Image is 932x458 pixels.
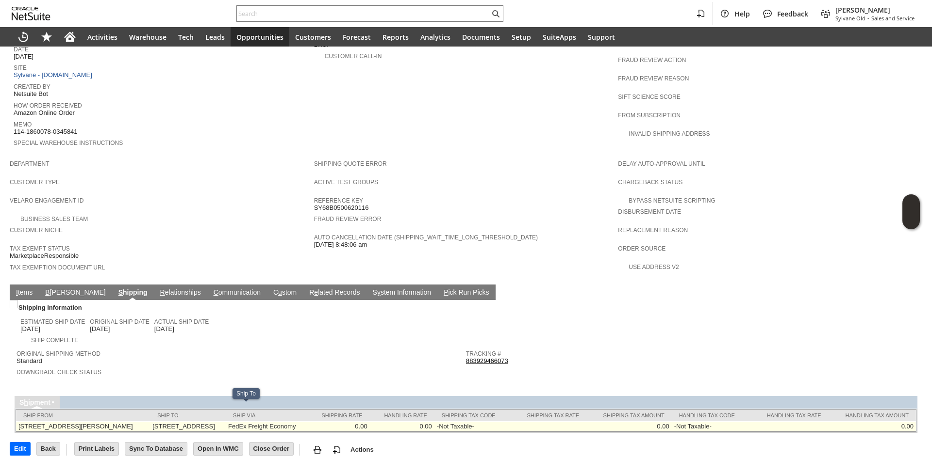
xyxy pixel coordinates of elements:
[16,288,18,296] span: I
[618,94,680,100] a: Sift Science Score
[444,288,448,296] span: P
[17,302,462,313] div: Shipping Information
[331,444,343,456] img: add-record.svg
[835,15,865,22] span: Sylvane Old
[588,32,615,42] span: Support
[902,212,920,230] span: Oracle Guided Learning Widget. To move around, please hold and drag
[902,194,920,229] iframe: Click here to launch Oracle Guided Learning Help Panel
[45,288,50,296] span: B
[154,325,174,333] span: [DATE]
[14,102,82,109] a: How Order Received
[118,288,123,296] span: S
[14,71,95,79] a: Sylvane - [DOMAIN_NAME]
[618,160,705,167] a: Delay Auto-Approval Until
[420,32,450,42] span: Analytics
[314,216,382,222] a: Fraud Review Error
[618,245,666,252] a: Order Source
[116,288,150,298] a: Shipping
[383,32,409,42] span: Reports
[835,5,915,15] span: [PERSON_NAME]
[211,288,263,298] a: Communication
[905,286,916,298] a: Unrolled view on
[14,83,50,90] a: Created By
[343,32,371,42] span: Forecast
[434,421,511,431] td: -Not Taxable-
[518,412,579,418] div: Shipping Tax Rate
[325,53,382,60] a: Customer Call-in
[231,27,289,47] a: Opportunities
[226,421,307,431] td: FedEx Freight Economy
[314,160,387,167] a: Shipping Quote Error
[377,27,415,47] a: Reports
[14,288,35,298] a: Items
[160,288,165,296] span: R
[629,130,710,137] a: Invalid Shipping Address
[214,288,218,296] span: C
[237,8,490,19] input: Search
[618,112,681,119] a: From Subscription
[14,90,48,98] span: Netsuite Bot
[20,318,85,325] a: Estimated Ship Date
[250,442,293,455] input: Close Order
[512,32,531,42] span: Setup
[43,288,108,298] a: B[PERSON_NAME]
[17,357,42,365] span: Standard
[90,318,149,325] a: Original Ship Date
[64,31,76,43] svg: Home
[17,31,29,43] svg: Recent Records
[10,252,79,260] span: MarketplaceResponsible
[506,27,537,47] a: Setup
[312,444,323,456] img: print.svg
[178,32,194,42] span: Tech
[337,27,377,47] a: Forecast
[586,421,672,431] td: 0.00
[16,421,150,431] td: [STREET_ADDRESS][PERSON_NAME]
[17,350,100,357] a: Original Shipping Method
[14,53,33,61] span: [DATE]
[466,350,501,357] a: Tracking #
[10,442,30,455] input: Edit
[82,27,123,47] a: Activities
[289,27,337,47] a: Customers
[75,442,118,455] input: Print Labels
[10,245,70,252] a: Tax Exempt Status
[37,442,60,455] input: Back
[150,421,226,431] td: [STREET_ADDRESS]
[307,421,369,431] td: 0.00
[307,288,362,298] a: Related Records
[90,325,110,333] span: [DATE]
[158,288,203,298] a: Relationships
[41,31,52,43] svg: Shortcuts
[347,446,378,453] a: Actions
[315,412,362,418] div: Shipping Rate
[194,442,243,455] input: Open In WMC
[758,412,821,418] div: Handling Tax Rate
[314,204,369,212] span: SY68B0500620116
[35,27,58,47] div: Shortcuts
[377,288,381,296] span: y
[466,357,508,364] a: 883929466073
[10,264,105,271] a: Tax Exemption Document URL
[629,197,715,204] a: Bypass NetSuite Scripting
[17,369,101,376] a: Downgrade Check Status
[236,390,256,397] div: Ship To
[582,27,621,47] a: Support
[233,412,300,418] div: Ship Via
[543,32,576,42] span: SuiteApps
[490,8,501,19] svg: Search
[314,234,538,241] a: Auto Cancellation Date (shipping_wait_time_long_threshold_date)
[14,64,27,71] a: Site
[20,325,40,333] span: [DATE]
[20,216,88,222] a: Business Sales Team
[123,27,172,47] a: Warehouse
[271,288,299,298] a: Custom
[462,32,500,42] span: Documents
[537,27,582,47] a: SuiteApps
[10,197,83,204] a: Velaro Engagement ID
[31,337,78,344] a: Ship Complete
[295,32,331,42] span: Customers
[10,160,50,167] a: Department
[441,288,491,298] a: Pick Run Picks
[19,398,50,406] a: Shipment
[618,179,682,186] a: Chargeback Status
